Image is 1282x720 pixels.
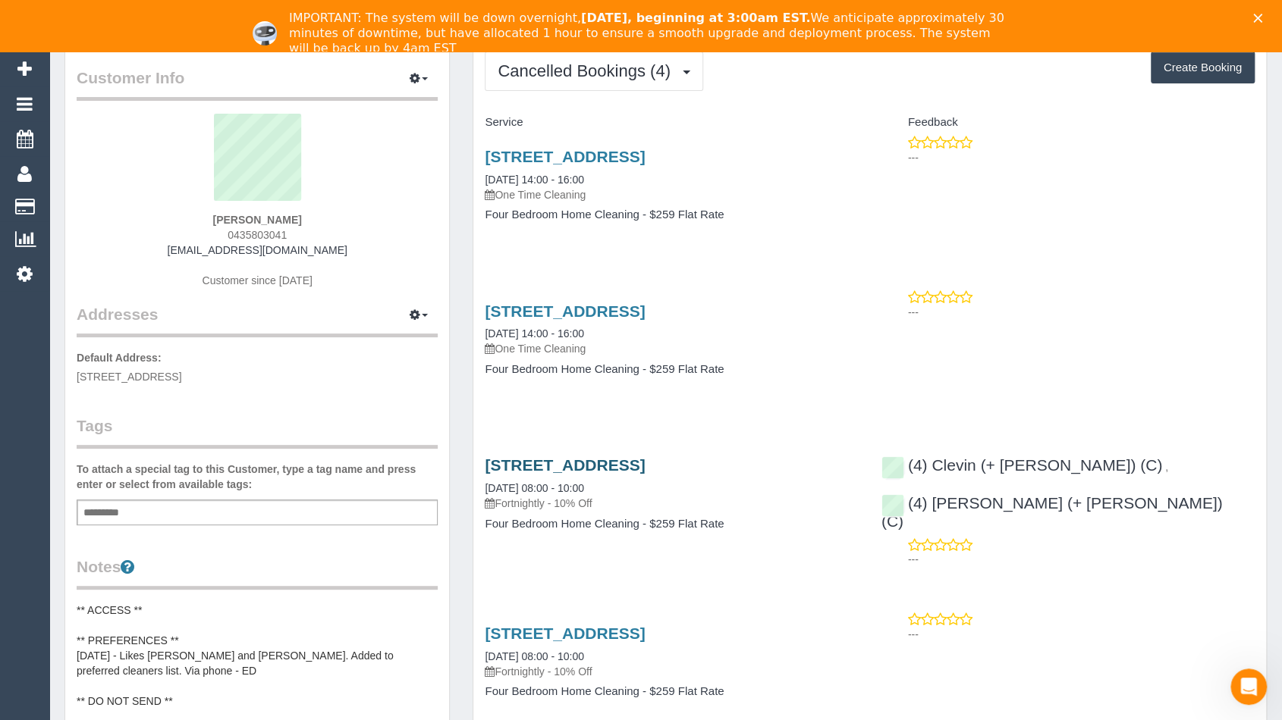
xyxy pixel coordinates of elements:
a: (4) Clevin (+ [PERSON_NAME]) (C) [881,456,1162,474]
button: Cancelled Bookings (4) [485,52,703,90]
label: To attach a special tag to this Customer, type a tag name and press enter or select from availabl... [77,462,438,492]
p: One Time Cleaning [485,341,858,356]
b: [DATE], beginning at 3:00am EST. [581,11,810,25]
a: [DATE] 08:00 - 10:00 [485,650,583,662]
h4: Four Bedroom Home Cleaning - $259 Flat Rate [485,685,858,698]
label: Default Address: [77,350,162,365]
a: [STREET_ADDRESS] [485,302,645,320]
legend: Tags [77,415,438,449]
p: Fortnightly - 10% Off [485,664,858,679]
a: [STREET_ADDRESS] [485,148,645,165]
span: Customer since [DATE] [203,274,313,286]
strong: [PERSON_NAME] [212,214,301,226]
legend: Notes [77,556,438,590]
span: Cancelled Bookings (4) [498,61,677,80]
a: [DATE] 14:00 - 16:00 [485,327,583,340]
button: Create Booking [1151,52,1255,83]
a: [STREET_ADDRESS] [485,456,645,474]
p: --- [908,552,1255,567]
a: (4) [PERSON_NAME] (+ [PERSON_NAME]) (C) [881,494,1223,530]
h4: Service [485,116,858,129]
p: --- [908,150,1255,165]
h4: Four Bedroom Home Cleaning - $259 Flat Rate [485,208,858,221]
h4: Four Bedroom Home Cleaning - $259 Flat Rate [485,363,858,376]
p: One Time Cleaning [485,187,858,202]
span: , [1165,461,1168,473]
p: --- [908,305,1255,320]
a: [EMAIL_ADDRESS][DOMAIN_NAME] [168,244,347,256]
h4: Feedback [881,116,1255,129]
a: [DATE] 14:00 - 16:00 [485,174,583,186]
p: Fortnightly - 10% Off [485,496,858,511]
iframe: Intercom live chat [1230,668,1267,705]
p: --- [908,627,1255,642]
div: Close [1253,14,1268,23]
h4: Four Bedroom Home Cleaning - $259 Flat Rate [485,518,858,531]
div: IMPORTANT: The system will be down overnight, We anticipate approximately 30 minutes of downtime,... [289,11,1005,56]
a: [DATE] 08:00 - 10:00 [485,482,583,494]
a: [STREET_ADDRESS] [485,625,645,642]
img: Profile image for Ellie [253,21,277,45]
span: 0435803041 [228,229,287,241]
span: [STREET_ADDRESS] [77,371,181,383]
legend: Customer Info [77,67,438,101]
